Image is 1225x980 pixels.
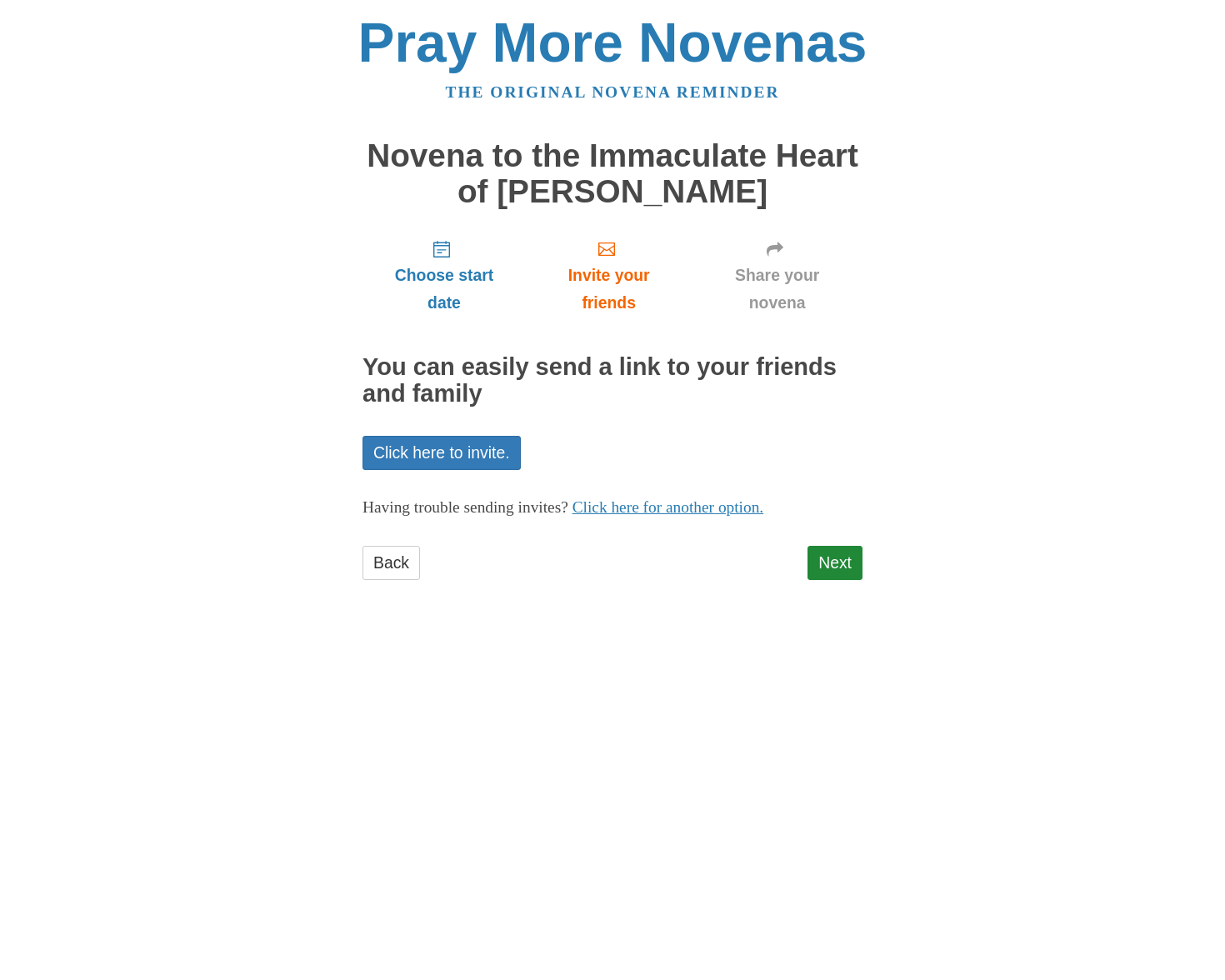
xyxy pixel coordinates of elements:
span: Choose start date [379,262,509,317]
span: Share your novena [708,262,846,317]
h2: You can easily send a link to your friends and family [362,354,862,407]
span: Invite your friends [542,262,675,317]
a: Pray More Novenas [358,12,867,73]
a: Choose start date [362,226,526,325]
a: Click here for another option. [572,498,764,516]
a: The original novena reminder [446,83,780,101]
h1: Novena to the Immaculate Heart of [PERSON_NAME] [362,138,862,209]
span: Having trouble sending invites? [362,498,568,516]
a: Invite your friends [526,226,692,325]
a: Click here to invite. [362,436,521,470]
a: Next [807,546,862,580]
a: Share your novena [692,226,862,325]
a: Back [362,546,420,580]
